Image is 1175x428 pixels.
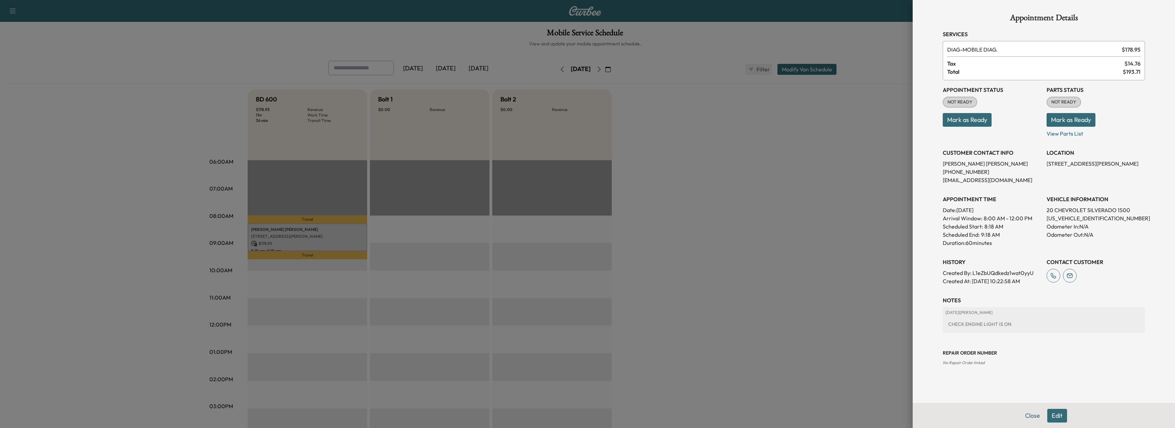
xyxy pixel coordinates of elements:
p: [STREET_ADDRESS][PERSON_NAME] [1047,160,1145,168]
p: [US_VEHICLE_IDENTIFICATION_NUMBER] [1047,214,1145,222]
span: MOBILE DIAG. [947,45,1119,54]
p: Duration: 60 minutes [943,239,1041,247]
p: [PERSON_NAME] [PERSON_NAME] [943,160,1041,168]
h3: NOTES [943,296,1145,304]
p: 9:18 AM [981,231,1000,239]
p: 20 CHEVROLET SILVERADO 1500 [1047,206,1145,214]
h3: APPOINTMENT TIME [943,195,1041,203]
h3: CONTACT CUSTOMER [1047,258,1145,266]
h3: VEHICLE INFORMATION [1047,195,1145,203]
p: Created At : [DATE] 10:22:58 AM [943,277,1041,285]
p: Date: [DATE] [943,206,1041,214]
p: 8:18 AM [984,222,1003,231]
p: [EMAIL_ADDRESS][DOMAIN_NAME] [943,176,1041,184]
span: $ 193.71 [1123,68,1141,76]
h3: CUSTOMER CONTACT INFO [943,149,1041,157]
h3: History [943,258,1041,266]
h3: Appointment Status [943,86,1041,94]
h3: Repair Order number [943,349,1145,356]
span: No Repair Order linked [943,360,985,365]
button: Mark as Ready [1047,113,1095,127]
button: Mark as Ready [943,113,992,127]
h3: Services [943,30,1145,38]
p: View Parts List [1047,127,1145,138]
p: Odometer In: N/A [1047,222,1145,231]
span: Tax [947,59,1124,68]
button: Edit [1047,409,1067,423]
span: NOT READY [1047,99,1080,106]
span: 8:00 AM - 12:00 PM [984,214,1032,222]
span: NOT READY [943,99,977,106]
p: Created By : L1eZbUQdkedz1wat0yyU [943,269,1041,277]
span: $ 14.76 [1124,59,1141,68]
p: [DATE] | [PERSON_NAME] [945,310,1142,315]
h3: Parts Status [1047,86,1145,94]
span: Total [947,68,1123,76]
p: Scheduled Start: [943,222,983,231]
div: CHECK ENGINE LIGHT IS ON [945,318,1142,330]
h3: LOCATION [1047,149,1145,157]
p: Arrival Window: [943,214,1041,222]
h1: Appointment Details [943,14,1145,25]
button: Close [1021,409,1045,423]
span: $ 178.95 [1122,45,1141,54]
p: Scheduled End: [943,231,980,239]
p: Odometer Out: N/A [1047,231,1145,239]
p: [PHONE_NUMBER] [943,168,1041,176]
